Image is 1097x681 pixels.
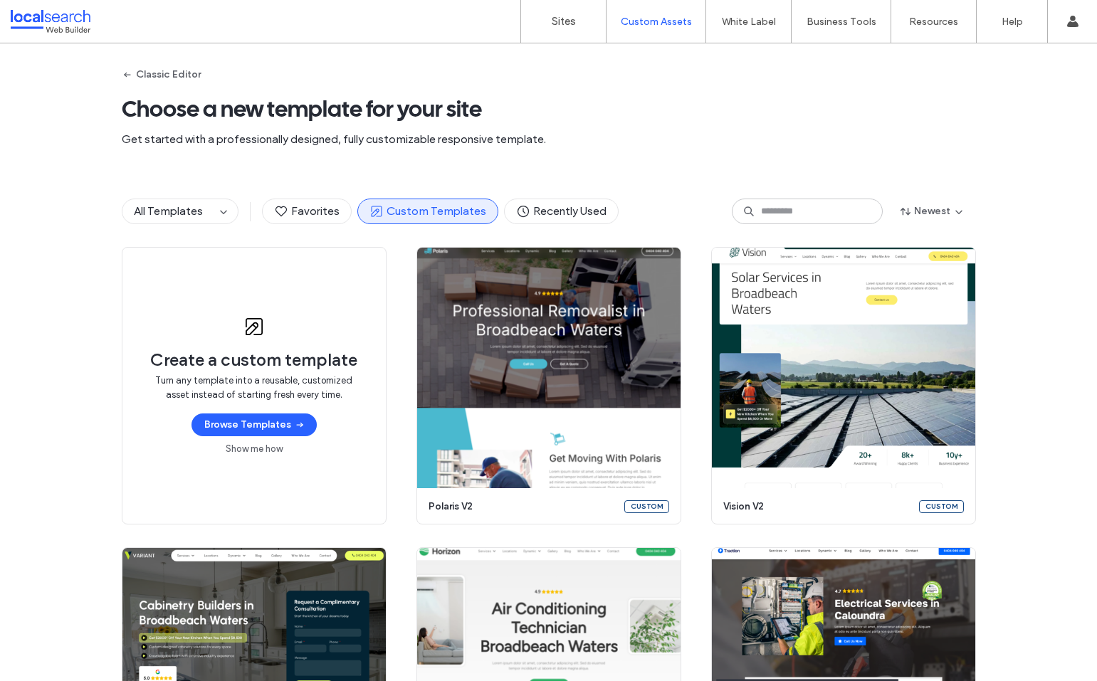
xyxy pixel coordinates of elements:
[624,500,669,513] div: Custom
[151,374,357,402] span: Turn any template into a reusable, customized asset instead of starting fresh every time.
[122,132,976,147] span: Get started with a professionally designed, fully customizable responsive template.
[621,16,692,28] label: Custom Assets
[722,16,776,28] label: White Label
[226,442,283,456] a: Show me how
[429,500,616,514] span: polaris v2
[807,16,876,28] label: Business Tools
[262,199,352,224] button: Favorites
[516,204,607,219] span: Recently Used
[191,413,317,436] button: Browse Templates
[919,500,964,513] div: Custom
[122,199,215,223] button: All Templates
[888,200,976,223] button: Newest
[274,204,340,219] span: Favorites
[134,204,203,218] span: All Templates
[909,16,958,28] label: Resources
[369,204,486,219] span: Custom Templates
[552,15,576,28] label: Sites
[357,199,498,224] button: Custom Templates
[150,349,357,371] span: Create a custom template
[122,95,976,123] span: Choose a new template for your site
[32,10,61,23] span: Help
[122,63,201,86] button: Classic Editor
[1002,16,1023,28] label: Help
[723,500,910,514] span: vision v2
[504,199,619,224] button: Recently Used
